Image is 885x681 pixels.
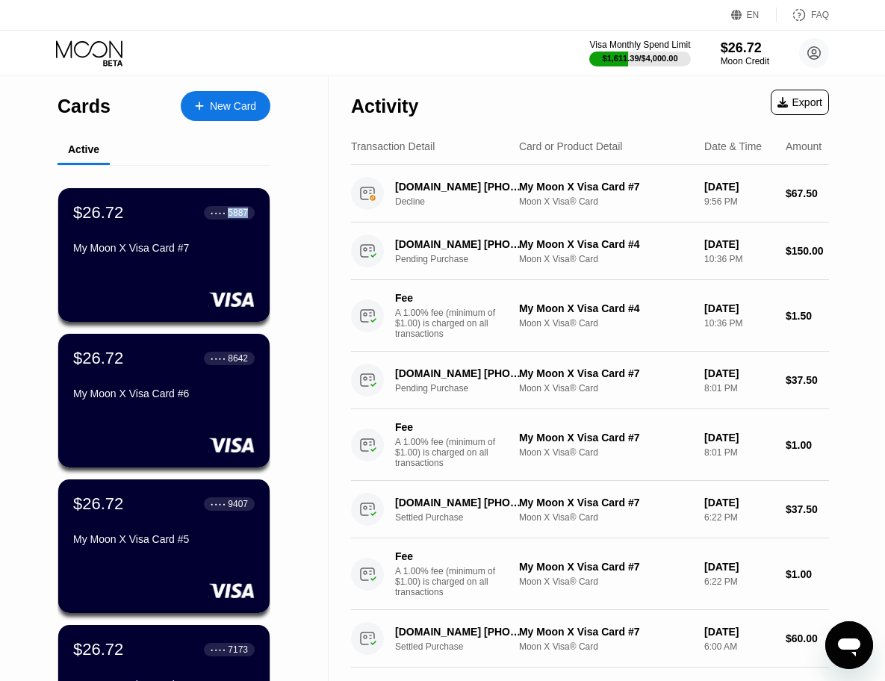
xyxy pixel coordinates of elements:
[395,196,535,207] div: Decline
[73,494,123,514] div: $26.72
[786,140,822,152] div: Amount
[211,356,226,361] div: ● ● ● ●
[351,96,418,117] div: Activity
[68,143,99,155] div: Active
[58,479,270,613] div: $26.72● ● ● ●9407My Moon X Visa Card #5
[395,292,500,304] div: Fee
[519,561,692,573] div: My Moon X Visa Card #7
[704,318,774,329] div: 10:36 PM
[395,181,526,193] div: [DOMAIN_NAME] [PHONE_NUMBER] SG
[825,621,873,669] iframe: Button to launch messaging window
[73,203,123,223] div: $26.72
[704,512,774,523] div: 6:22 PM
[351,223,829,280] div: [DOMAIN_NAME] [PHONE_NUMBER] SGPending PurchaseMy Moon X Visa Card #4Moon X Visa® Card[DATE]10:36...
[704,626,774,638] div: [DATE]
[721,56,769,66] div: Moon Credit
[351,610,829,668] div: [DOMAIN_NAME] [PHONE_NUMBER] SGSettled PurchaseMy Moon X Visa Card #7Moon X Visa® Card[DATE]6:00 ...
[73,533,255,545] div: My Moon X Visa Card #5
[786,503,829,515] div: $37.50
[73,640,123,659] div: $26.72
[704,196,774,207] div: 9:56 PM
[228,644,248,655] div: 7173
[351,280,829,352] div: FeeA 1.00% fee (minimum of $1.00) is charged on all transactionsMy Moon X Visa Card #4Moon X Visa...
[589,40,690,50] div: Visa Monthly Spend Limit
[519,254,692,264] div: Moon X Visa® Card
[395,437,507,468] div: A 1.00% fee (minimum of $1.00) is charged on all transactions
[73,388,255,399] div: My Moon X Visa Card #6
[395,512,535,523] div: Settled Purchase
[395,238,526,250] div: [DOMAIN_NAME] [PHONE_NUMBER] SG
[519,576,692,587] div: Moon X Visa® Card
[395,383,535,394] div: Pending Purchase
[786,439,829,451] div: $1.00
[519,196,692,207] div: Moon X Visa® Card
[351,409,829,481] div: FeeA 1.00% fee (minimum of $1.00) is charged on all transactionsMy Moon X Visa Card #7Moon X Visa...
[777,7,829,22] div: FAQ
[395,626,526,638] div: [DOMAIN_NAME] [PHONE_NUMBER] SG
[58,334,270,467] div: $26.72● ● ● ●8642My Moon X Visa Card #6
[786,374,829,386] div: $37.50
[395,550,500,562] div: Fee
[211,502,226,506] div: ● ● ● ●
[351,481,829,538] div: [DOMAIN_NAME] [PHONE_NUMBER] SGSettled PurchaseMy Moon X Visa Card #7Moon X Visa® Card[DATE]6:22 ...
[786,245,829,257] div: $150.00
[519,181,692,193] div: My Moon X Visa Card #7
[519,140,623,152] div: Card or Product Detail
[73,242,255,254] div: My Moon X Visa Card #7
[73,349,123,368] div: $26.72
[58,96,111,117] div: Cards
[519,383,692,394] div: Moon X Visa® Card
[181,91,270,121] div: New Card
[395,421,500,433] div: Fee
[519,497,692,509] div: My Moon X Visa Card #7
[519,318,692,329] div: Moon X Visa® Card
[786,632,829,644] div: $60.00
[704,447,774,458] div: 8:01 PM
[731,7,777,22] div: EN
[395,566,507,597] div: A 1.00% fee (minimum of $1.00) is charged on all transactions
[228,499,248,509] div: 9407
[228,208,248,218] div: 5887
[210,100,256,113] div: New Card
[395,254,535,264] div: Pending Purchase
[519,626,692,638] div: My Moon X Visa Card #7
[704,561,774,573] div: [DATE]
[704,641,774,652] div: 6:00 AM
[228,353,248,364] div: 8642
[211,647,226,652] div: ● ● ● ●
[58,188,270,322] div: $26.72● ● ● ●5887My Moon X Visa Card #7
[704,432,774,444] div: [DATE]
[771,90,829,115] div: Export
[721,40,769,66] div: $26.72Moon Credit
[519,512,692,523] div: Moon X Visa® Card
[704,576,774,587] div: 6:22 PM
[704,367,774,379] div: [DATE]
[704,302,774,314] div: [DATE]
[589,40,690,66] div: Visa Monthly Spend Limit$1,611.39/$4,000.00
[395,497,526,509] div: [DOMAIN_NAME] [PHONE_NUMBER] SG
[704,254,774,264] div: 10:36 PM
[395,367,526,379] div: [DOMAIN_NAME] [PHONE_NUMBER] SG
[395,308,507,339] div: A 1.00% fee (minimum of $1.00) is charged on all transactions
[519,367,692,379] div: My Moon X Visa Card #7
[704,383,774,394] div: 8:01 PM
[786,187,829,199] div: $67.50
[603,54,678,63] div: $1,611.39 / $4,000.00
[351,352,829,409] div: [DOMAIN_NAME] [PHONE_NUMBER] SGPending PurchaseMy Moon X Visa Card #7Moon X Visa® Card[DATE]8:01 ...
[777,96,822,108] div: Export
[704,238,774,250] div: [DATE]
[519,432,692,444] div: My Moon X Visa Card #7
[811,10,829,20] div: FAQ
[395,641,535,652] div: Settled Purchase
[704,140,762,152] div: Date & Time
[211,211,226,215] div: ● ● ● ●
[519,302,692,314] div: My Moon X Visa Card #4
[786,568,829,580] div: $1.00
[519,641,692,652] div: Moon X Visa® Card
[351,538,829,610] div: FeeA 1.00% fee (minimum of $1.00) is charged on all transactionsMy Moon X Visa Card #7Moon X Visa...
[721,40,769,56] div: $26.72
[519,238,692,250] div: My Moon X Visa Card #4
[704,181,774,193] div: [DATE]
[519,447,692,458] div: Moon X Visa® Card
